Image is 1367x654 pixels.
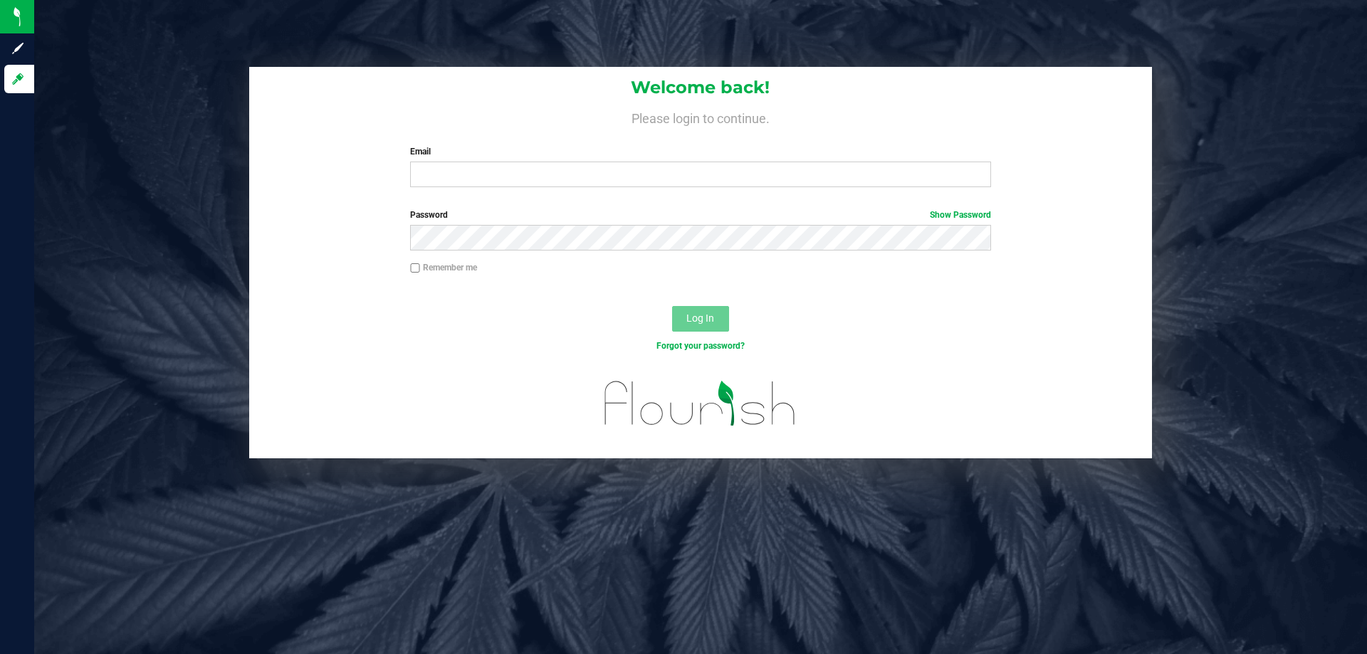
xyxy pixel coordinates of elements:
[249,78,1152,97] h1: Welcome back!
[410,261,477,274] label: Remember me
[11,41,25,56] inline-svg: Sign up
[410,145,990,158] label: Email
[249,108,1152,125] h4: Please login to continue.
[11,72,25,86] inline-svg: Log in
[686,312,714,324] span: Log In
[410,263,420,273] input: Remember me
[930,210,991,220] a: Show Password
[410,210,448,220] span: Password
[656,341,745,351] a: Forgot your password?
[672,306,729,332] button: Log In
[587,367,813,440] img: flourish_logo.svg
